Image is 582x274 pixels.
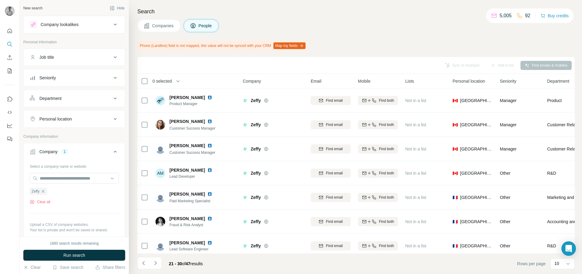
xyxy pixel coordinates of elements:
[311,78,321,84] span: Email
[311,217,351,226] button: Find email
[405,78,414,84] span: Lists
[30,227,119,233] p: Your list is private and won't be saved or shared.
[61,149,68,154] div: 1
[358,144,398,154] button: Find both
[52,264,83,270] button: Save search
[405,171,426,176] span: Not in a list
[460,194,493,200] span: [GEOGRAPHIC_DATA]
[460,146,493,152] span: [GEOGRAPHIC_DATA]
[5,39,15,50] button: Search
[251,243,261,249] span: Zeffy
[24,91,125,106] button: Department
[453,243,458,249] span: 🇫🇷
[207,119,212,124] img: LinkedIn logo
[460,170,493,176] span: [GEOGRAPHIC_DATA]
[243,243,248,248] img: Logo of Zeffy
[149,257,162,269] button: Navigate to next page
[24,71,125,85] button: Seniority
[500,12,512,19] p: 5,005
[326,195,343,200] span: Find email
[207,95,212,100] img: LinkedIn logo
[379,122,394,127] span: Find both
[453,146,458,152] span: 🇨🇦
[358,241,398,250] button: Find both
[169,199,210,203] span: Paid Marketing Specialist
[358,169,398,178] button: Find both
[243,195,248,200] img: Logo of Zeffy
[5,120,15,131] button: Dashboard
[39,149,58,155] div: Company
[23,5,42,11] div: New search
[554,260,559,266] p: 10
[525,12,530,19] p: 92
[500,219,510,224] span: Other
[207,216,212,221] img: LinkedIn logo
[311,96,351,105] button: Find email
[379,98,394,103] span: Find both
[152,23,174,29] span: Companies
[326,170,343,176] span: Find email
[561,241,576,256] div: Open Intercom Messenger
[453,170,458,176] span: 🇨🇦
[453,219,458,225] span: 🇫🇷
[39,54,54,60] div: Job title
[39,95,62,101] div: Department
[358,120,398,129] button: Find both
[460,97,493,104] span: [GEOGRAPHIC_DATA]
[251,170,261,176] span: Zeffy
[243,78,261,84] span: Company
[405,243,426,248] span: Not in a list
[5,52,15,63] button: Enrich CSV
[500,98,517,103] span: Manager
[105,4,129,13] button: Hide
[5,6,15,16] img: Avatar
[251,122,261,128] span: Zeffy
[326,243,343,249] span: Find email
[405,98,426,103] span: Not in a list
[24,50,125,64] button: Job title
[460,219,493,225] span: [GEOGRAPHIC_DATA]
[5,94,15,104] button: Use Surfe on LinkedIn
[405,147,426,151] span: Not in a list
[379,243,394,249] span: Find both
[186,261,190,266] span: 47
[547,78,569,84] span: Department
[500,78,516,84] span: Seniority
[311,169,351,178] button: Find email
[405,195,426,200] span: Not in a list
[156,193,165,202] img: Avatar
[199,23,212,29] span: People
[547,97,562,104] span: Product
[156,120,165,130] img: Avatar
[547,243,556,249] span: R&D
[326,219,343,224] span: Find email
[311,241,351,250] button: Find email
[152,78,172,84] span: 0 selected
[169,174,219,179] span: Lead Developer
[23,39,125,45] p: Personal information
[30,199,50,205] button: Clear all
[243,147,248,151] img: Logo of Zeffy
[460,243,493,249] span: [GEOGRAPHIC_DATA]
[243,122,248,127] img: Logo of Zeffy
[23,134,125,139] p: Company information
[358,96,398,105] button: Find both
[251,146,261,152] span: Zeffy
[24,112,125,126] button: Personal location
[326,98,343,103] span: Find email
[379,170,394,176] span: Find both
[358,217,398,226] button: Find both
[500,171,510,176] span: Other
[95,264,125,270] button: Share filters
[156,96,165,105] img: Avatar
[243,98,248,103] img: Logo of Zeffy
[5,107,15,118] button: Use Surfe API
[41,21,79,28] div: Company lookalikes
[358,78,370,84] span: Mobile
[326,122,343,127] span: Find email
[547,170,556,176] span: R&D
[169,143,205,149] span: [PERSON_NAME]
[137,41,307,51] div: Phone (Landline) field is not mapped, this value will not be synced with your CRM
[500,122,517,127] span: Manager
[500,195,510,200] span: Other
